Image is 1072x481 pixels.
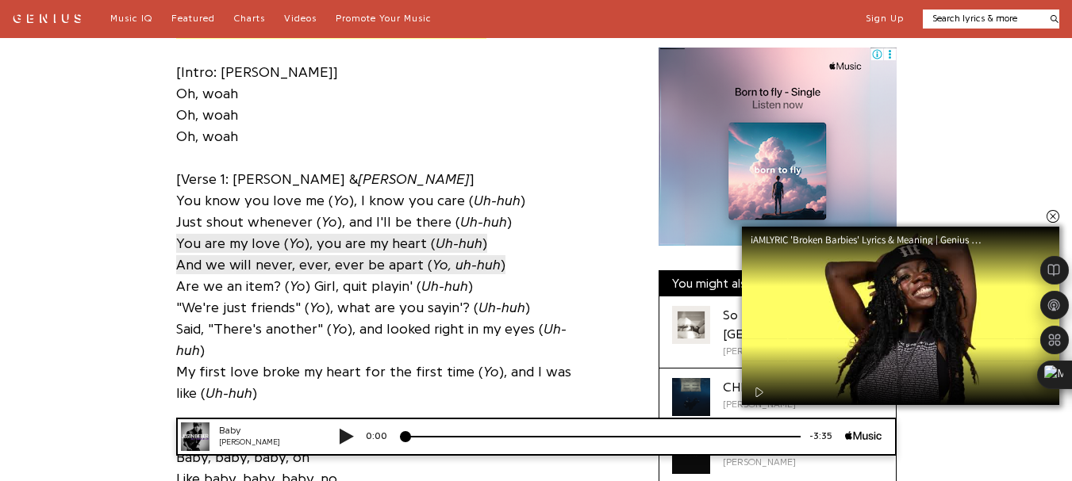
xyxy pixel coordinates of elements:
i: Uh-huh [474,193,521,208]
span: Videos [284,13,317,23]
a: Promote Your Music [336,13,432,25]
span: Featured [171,13,215,23]
i: Yo [332,322,348,336]
span: Music IQ [110,13,152,23]
span: Promote Your Music [336,13,432,23]
div: So Long, [GEOGRAPHIC_DATA] [723,306,883,344]
iframe: Advertisement [659,48,897,246]
div: [PERSON_NAME] [723,397,796,411]
i: Uh-huh [176,322,567,357]
div: -3:35 [637,12,682,25]
div: iAMLYRIC 'Broken Barbies' Lyrics & Meaning | Genius Verified [751,235,997,245]
a: You are my love (Yo), you are my heart (Uh-huh)And we will never, ever, ever be apart (Yo, uh-huh) [176,232,505,275]
a: Cover art for So Long, London by Taylor SwiftSo Long, [GEOGRAPHIC_DATA][PERSON_NAME] [659,296,896,368]
i: Yo [289,236,305,250]
a: Featured [171,13,215,25]
i: Yo [309,300,325,315]
span: You are my love ( ), you are my heart ( ) And we will never, ever, ever be apart ( ) [176,234,505,274]
i: Yo [321,215,337,229]
div: [PERSON_NAME] [723,344,883,358]
input: Search lyrics & more [923,12,1041,25]
i: Uh-huh [206,386,252,400]
div: Baby [56,6,151,20]
div: Cover art for CHIHIRO by Billie Eilish [672,378,710,416]
i: Yo [290,279,305,293]
a: Music IQ [110,13,152,25]
a: Cover art for CHIHIRO by Billie EilishCHIHIRO[PERSON_NAME] [659,368,896,426]
i: [PERSON_NAME] [358,172,470,186]
i: Uh-huh [478,300,525,315]
i: Uh-huh [421,279,468,293]
a: Videos [284,13,317,25]
i: Uh-huh [436,236,482,250]
div: [PERSON_NAME] [56,19,151,31]
div: Cover art for So Long, London by Taylor Swift [672,306,710,344]
i: Uh-huh [460,215,507,229]
span: Charts [234,13,265,23]
i: Yo [333,193,349,208]
a: Charts [234,13,265,25]
img: 72x72bb.jpg [17,5,46,33]
div: You might also like [659,271,896,296]
i: Yo, uh-huh [432,258,501,272]
div: CHIHIRO [723,378,796,397]
i: Yo [483,365,499,379]
button: Sign Up [866,13,904,25]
